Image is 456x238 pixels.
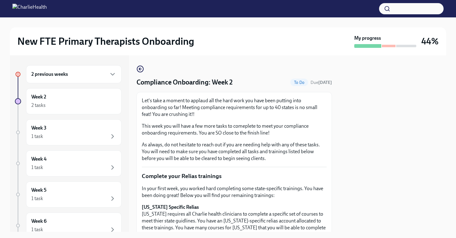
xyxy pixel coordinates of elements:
[15,150,122,176] a: Week 41 task
[142,204,199,210] strong: [US_STATE] Specific Relias
[31,94,46,100] h6: Week 2
[354,35,381,42] strong: My progress
[31,133,43,140] div: 1 task
[31,71,68,78] h6: 2 previous weeks
[142,185,327,199] p: In your first week, you worked hard completing some state-specific trainings. You have been doing...
[136,78,233,87] h4: Compliance Onboarding: Week 2
[142,141,327,162] p: As always, do not hesitate to reach out if you are needing help with any of these tasks. You will...
[31,226,43,233] div: 1 task
[15,181,122,208] a: Week 51 task
[318,80,332,85] strong: [DATE]
[31,187,47,194] h6: Week 5
[12,4,47,14] img: CharlieHealth
[31,102,46,109] div: 2 tasks
[26,65,122,83] div: 2 previous weeks
[31,125,47,131] h6: Week 3
[17,35,194,48] h2: New FTE Primary Therapists Onboarding
[15,88,122,114] a: Week 22 tasks
[142,123,327,136] p: This week you will have a few more tasks to comeplete to meet your compliance onboarding requirem...
[421,36,439,47] h3: 44%
[311,80,332,85] span: September 14th, 2025 10:00
[31,195,43,202] div: 1 task
[31,156,47,162] h6: Week 4
[31,218,47,225] h6: Week 6
[290,80,308,85] span: To Do
[311,80,332,85] span: Due
[142,97,327,118] p: Let's take a moment to applaud all the hard work you have been putting into onboarding so far! Me...
[142,172,327,180] p: Complete your Relias trainings
[15,119,122,145] a: Week 31 task
[31,164,43,171] div: 1 task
